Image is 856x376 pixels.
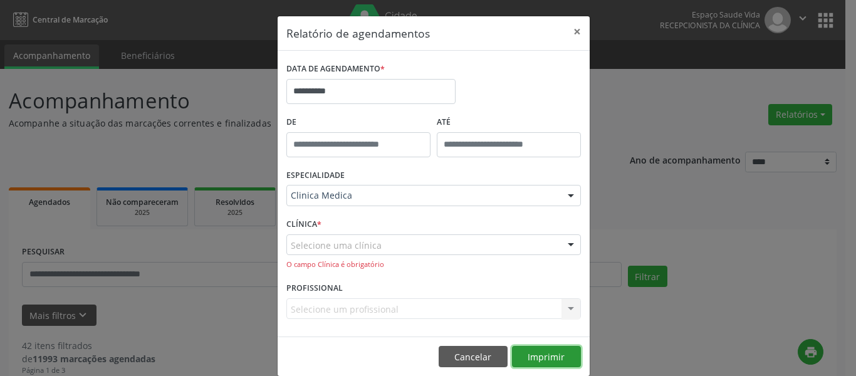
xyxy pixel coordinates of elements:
button: Imprimir [512,346,581,367]
label: CLÍNICA [286,215,321,234]
label: ESPECIALIDADE [286,166,345,185]
label: PROFISSIONAL [286,279,343,298]
label: DATA DE AGENDAMENTO [286,60,385,79]
label: ATÉ [437,113,581,132]
div: O campo Clínica é obrigatório [286,259,581,270]
span: Selecione uma clínica [291,239,382,252]
h5: Relatório de agendamentos [286,25,430,41]
button: Close [565,16,590,47]
button: Cancelar [439,346,508,367]
label: De [286,113,431,132]
span: Clinica Medica [291,189,555,202]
